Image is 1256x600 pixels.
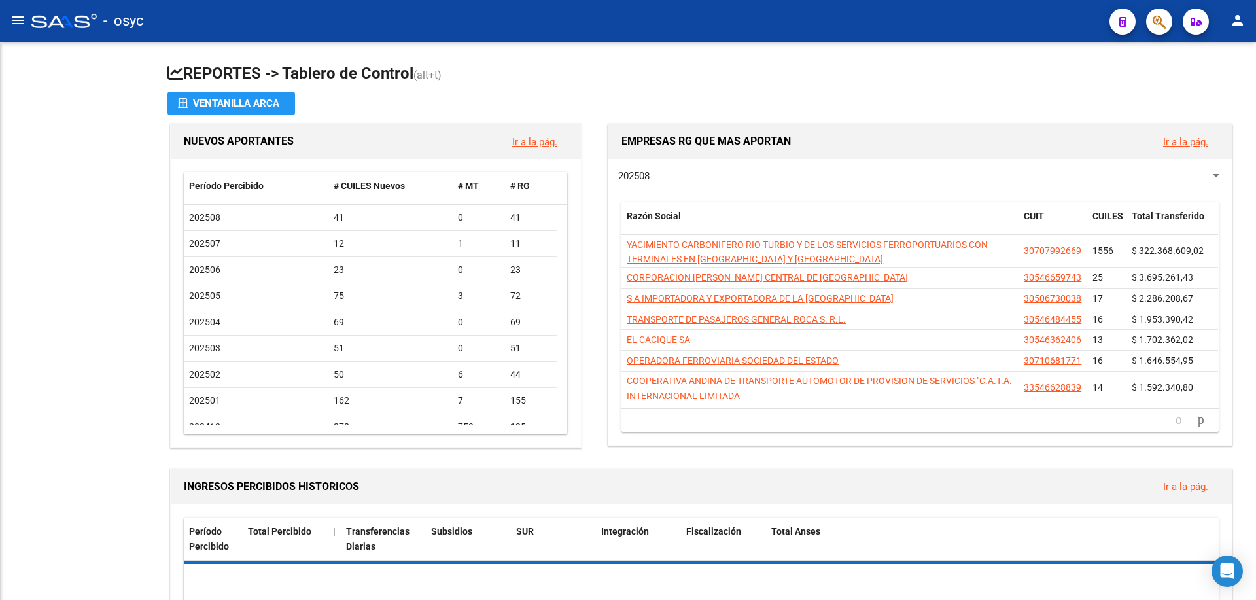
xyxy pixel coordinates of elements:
[512,136,557,148] a: Ir a la pág.
[103,7,144,35] span: - osyc
[596,518,681,561] datatable-header-cell: Integración
[189,395,220,406] span: 202501
[510,262,552,277] div: 23
[516,526,534,537] span: SUR
[601,526,649,537] span: Integración
[334,419,448,434] div: 878
[627,334,690,345] span: EL CACIQUE SA
[1092,355,1103,366] span: 16
[1192,413,1210,427] a: go to next page
[510,419,552,434] div: 125
[686,526,741,537] span: Fiscalización
[1092,211,1123,221] span: CUILES
[178,92,285,115] div: Ventanilla ARCA
[189,526,229,552] span: Período Percibido
[458,262,500,277] div: 0
[458,315,500,330] div: 0
[1132,245,1204,256] span: $ 322.368.609,02
[189,212,220,222] span: 202508
[1024,334,1081,345] span: 30546362406
[458,236,500,251] div: 1
[10,12,26,28] mat-icon: menu
[1163,481,1208,493] a: Ir a la pág.
[627,293,894,304] span: S A IMPORTADORA Y EXPORTADORA DE LA [GEOGRAPHIC_DATA]
[1092,293,1103,304] span: 17
[458,341,500,356] div: 0
[334,341,448,356] div: 51
[458,181,479,191] span: # MT
[1092,382,1103,393] span: 14
[431,526,472,537] span: Subsidios
[458,419,500,434] div: 753
[1024,245,1081,256] span: 30707992669
[184,135,294,147] span: NUEVOS APORTANTES
[1132,211,1204,221] span: Total Transferido
[627,211,681,221] span: Razón Social
[510,315,552,330] div: 69
[510,210,552,225] div: 41
[627,272,908,283] span: CORPORACION [PERSON_NAME] CENTRAL DE [GEOGRAPHIC_DATA]
[1132,293,1193,304] span: $ 2.286.208,67
[1092,245,1113,256] span: 1556
[1019,202,1087,245] datatable-header-cell: CUIT
[184,480,359,493] span: INGRESOS PERCIBIDOS HISTORICOS
[621,135,791,147] span: EMPRESAS RG QUE MAS APORTAN
[511,518,596,561] datatable-header-cell: SUR
[189,317,220,327] span: 202504
[1132,355,1193,366] span: $ 1.646.554,95
[458,210,500,225] div: 0
[1024,272,1081,283] span: 30546659743
[334,393,448,408] div: 162
[618,170,650,182] span: 202508
[334,236,448,251] div: 12
[502,130,568,154] button: Ir a la pág.
[510,236,552,251] div: 11
[189,343,220,353] span: 202503
[1170,413,1188,427] a: go to previous page
[328,172,453,200] datatable-header-cell: # CUILES Nuevos
[1092,272,1103,283] span: 25
[243,518,328,561] datatable-header-cell: Total Percibido
[510,181,530,191] span: # RG
[458,393,500,408] div: 7
[1132,272,1193,283] span: $ 3.695.261,43
[1163,136,1208,148] a: Ir a la pág.
[189,238,220,249] span: 202507
[1087,202,1126,245] datatable-header-cell: CUILES
[334,262,448,277] div: 23
[1132,314,1193,325] span: $ 1.953.390,42
[510,341,552,356] div: 51
[505,172,557,200] datatable-header-cell: # RG
[1024,293,1081,304] span: 30506730038
[1024,211,1044,221] span: CUIT
[184,518,243,561] datatable-header-cell: Período Percibido
[413,69,442,81] span: (alt+t)
[334,210,448,225] div: 41
[1132,334,1193,345] span: $ 1.702.362,02
[510,393,552,408] div: 155
[458,289,500,304] div: 3
[627,355,839,366] span: OPERADORA FERROVIARIA SOCIEDAD DEL ESTADO
[771,526,820,537] span: Total Anses
[1092,314,1103,325] span: 16
[189,369,220,379] span: 202502
[189,264,220,275] span: 202506
[1024,382,1081,393] span: 33546628839
[189,181,264,191] span: Período Percibido
[627,376,1012,401] span: COOPERATIVA ANDINA DE TRANSPORTE AUTOMOTOR DE PROVISION DE SERVICIOS "C.A.T.A. INTERNACIONAL LIMI...
[1126,202,1218,245] datatable-header-cell: Total Transferido
[627,314,846,325] span: TRANSPORTE DE PASAJEROS GENERAL ROCA S. R.L.
[1024,355,1081,366] span: 30710681771
[334,315,448,330] div: 69
[1212,556,1243,587] div: Open Intercom Messenger
[334,289,448,304] div: 75
[184,172,328,200] datatable-header-cell: Período Percibido
[167,63,1235,86] h1: REPORTES -> Tablero de Control
[681,518,766,561] datatable-header-cell: Fiscalización
[189,421,220,432] span: 202412
[453,172,505,200] datatable-header-cell: # MT
[510,367,552,382] div: 44
[1230,12,1246,28] mat-icon: person
[510,289,552,304] div: 72
[627,239,988,265] span: YACIMIENTO CARBONIFERO RIO TURBIO Y DE LOS SERVICIOS FERROPORTUARIOS CON TERMINALES EN [GEOGRAPHI...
